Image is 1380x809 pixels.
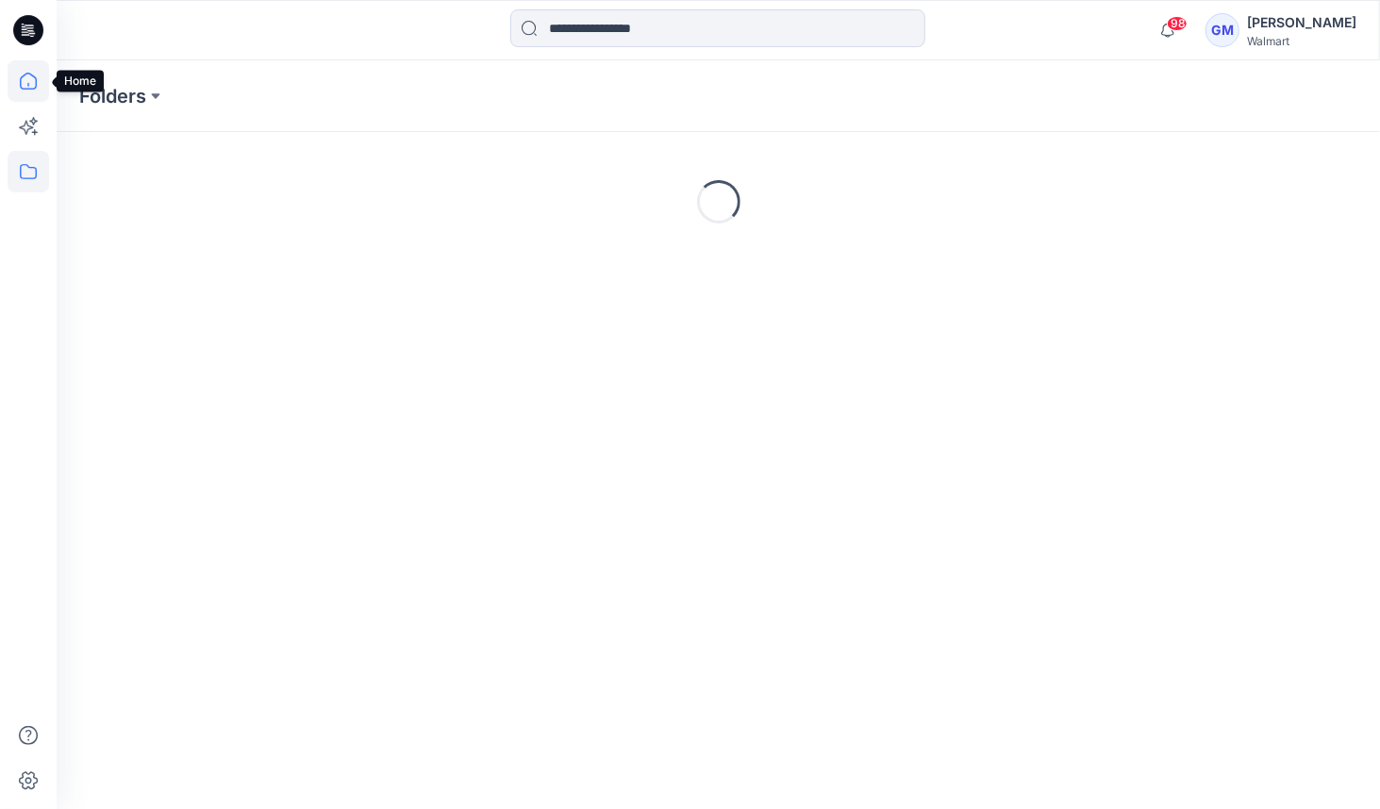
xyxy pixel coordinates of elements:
[79,83,146,109] a: Folders
[1205,13,1239,47] div: GM
[1247,34,1356,48] div: Walmart
[1167,16,1188,31] span: 98
[1247,11,1356,34] div: [PERSON_NAME]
